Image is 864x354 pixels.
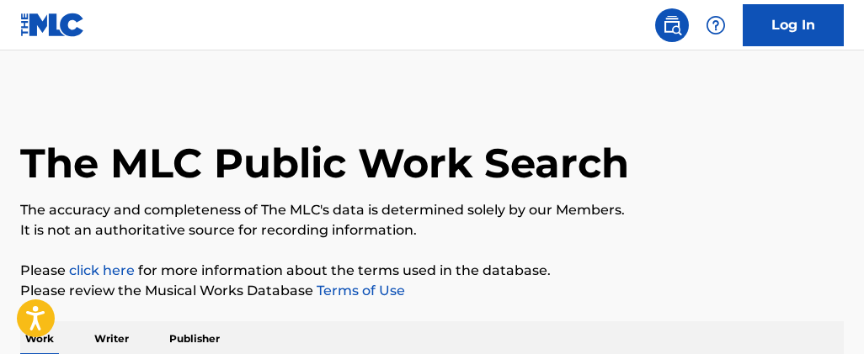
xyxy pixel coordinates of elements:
[706,15,726,35] img: help
[69,262,135,278] a: click here
[20,13,85,37] img: MLC Logo
[313,283,405,299] a: Terms of Use
[655,8,689,42] a: Public Search
[20,200,844,220] p: The accuracy and completeness of The MLC's data is determined solely by our Members.
[662,15,682,35] img: search
[20,261,844,281] p: Please for more information about the terms used in the database.
[20,138,629,188] h1: The MLC Public Work Search
[780,273,864,354] iframe: Chat Widget
[699,8,733,42] div: Help
[20,281,844,301] p: Please review the Musical Works Database
[20,220,844,240] p: It is not an authoritative source for recording information.
[743,4,844,46] a: Log In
